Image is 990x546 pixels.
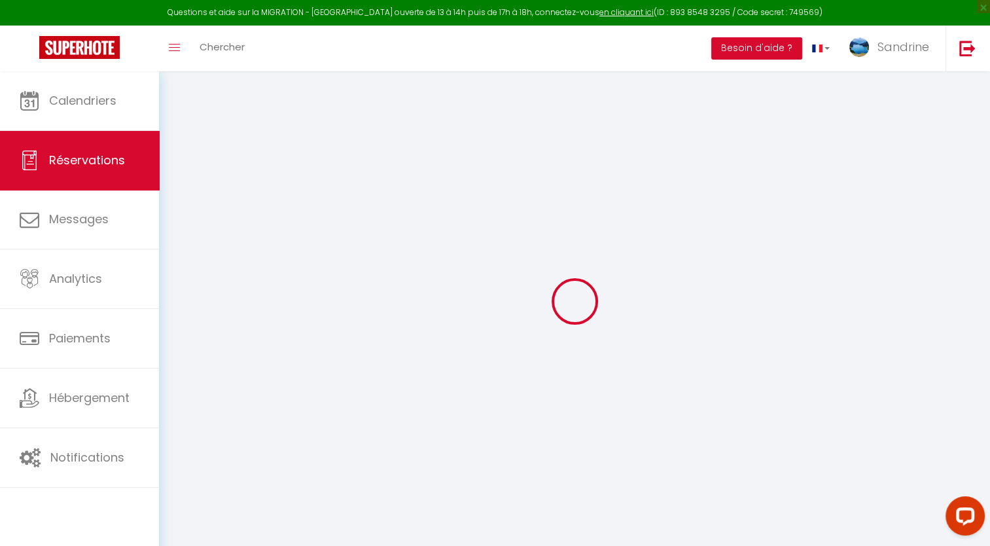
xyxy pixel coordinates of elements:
[200,40,245,54] span: Chercher
[959,40,976,56] img: logout
[935,491,990,546] iframe: LiveChat chat widget
[840,26,946,71] a: ... Sandrine
[711,37,802,60] button: Besoin d'aide ?
[190,26,255,71] a: Chercher
[49,330,111,346] span: Paiements
[49,390,130,406] span: Hébergement
[877,39,929,55] span: Sandrine
[49,152,125,168] span: Réservations
[50,449,124,465] span: Notifications
[49,92,116,109] span: Calendriers
[849,37,869,57] img: ...
[49,211,109,227] span: Messages
[599,7,654,18] a: en cliquant ici
[39,36,120,59] img: Super Booking
[49,270,102,287] span: Analytics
